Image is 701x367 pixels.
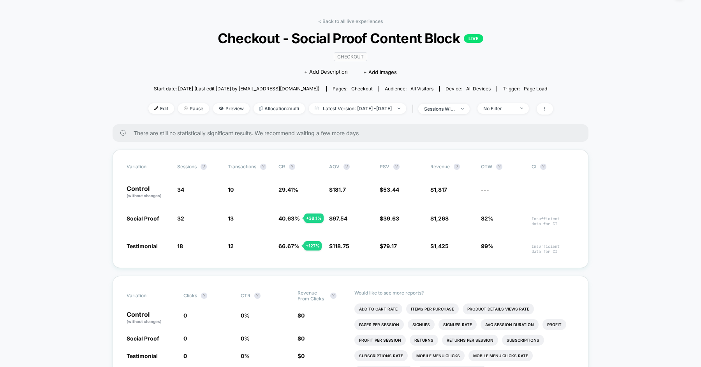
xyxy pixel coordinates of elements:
span: Latest Version: [DATE] - [DATE] [309,103,406,114]
span: CI [532,164,574,170]
li: Subscriptions Rate [354,350,408,361]
span: There are still no statistically significant results. We recommend waiting a few more days [134,130,573,136]
li: Signups Rate [439,319,477,330]
button: ? [201,164,207,170]
li: Pages Per Session [354,319,404,330]
div: Pages: [333,86,373,92]
img: rebalance [259,106,262,111]
span: Page Load [524,86,547,92]
span: 29.41 % [278,186,298,193]
button: ? [496,164,502,170]
p: Would like to see more reports? [354,290,574,296]
span: $ [430,215,449,222]
span: PSV [380,164,389,169]
span: $ [430,186,447,193]
span: Allocation: multi [254,103,305,114]
li: Add To Cart Rate [354,303,402,314]
li: Returns [410,335,438,346]
span: + Add Images [363,69,397,75]
span: 0 [301,353,305,359]
span: $ [329,215,347,222]
span: 0 [183,335,187,342]
div: Trigger: [503,86,547,92]
span: $ [329,186,346,193]
div: No Filter [483,106,514,111]
span: 12 [228,243,234,249]
span: CHECKOUT [334,52,367,61]
span: OTW [481,164,524,170]
span: 1,268 [434,215,449,222]
span: $ [380,215,399,222]
span: Testimonial [127,353,158,359]
div: Audience: [385,86,433,92]
span: 97.54 [333,215,347,222]
span: 1,425 [434,243,449,249]
li: Mobile Menu Clicks [412,350,465,361]
button: ? [289,164,295,170]
span: 53.44 [383,186,399,193]
span: $ [298,312,305,319]
span: 66.67 % [278,243,299,249]
span: Edit [148,103,174,114]
span: 34 [177,186,184,193]
button: ? [201,293,207,299]
span: 79.17 [383,243,397,249]
li: Signups [408,319,435,330]
span: all devices [466,86,491,92]
p: Control [127,185,169,199]
li: Profit [542,319,566,330]
p: LIVE [464,34,483,43]
div: + 38.1 % [304,213,324,223]
button: ? [454,164,460,170]
img: calendar [315,106,319,110]
span: $ [298,353,305,359]
span: 32 [177,215,184,222]
p: Control [127,311,176,325]
span: Sessions [177,164,197,169]
li: Subscriptions [502,335,544,346]
span: Preview [213,103,250,114]
span: 0 [301,335,305,342]
span: (without changes) [127,193,162,198]
span: checkout [351,86,373,92]
span: Revenue From Clicks [298,290,326,302]
span: 0 [183,312,187,319]
li: Items Per Purchase [406,303,459,314]
div: sessions with impression [424,106,455,112]
span: 0 % [241,353,250,359]
button: ? [254,293,261,299]
span: --- [532,187,574,199]
span: Insufficient data for CI [532,244,574,254]
span: Device: [439,86,497,92]
button: ? [330,293,336,299]
li: Mobile Menu Clicks Rate [469,350,533,361]
span: --- [481,186,489,193]
button: ? [393,164,400,170]
span: Variation [127,164,169,170]
span: $ [329,243,349,249]
span: CTR [241,293,250,298]
span: | [410,103,418,115]
span: 0 % [241,335,250,342]
span: 39.63 [383,215,399,222]
span: 18 [177,243,183,249]
a: < Back to all live experiences [318,18,383,24]
span: Social Proof [127,335,159,342]
span: CR [278,164,285,169]
span: 99% [481,243,493,249]
span: Revenue [430,164,450,169]
img: end [520,108,523,109]
button: ? [343,164,350,170]
span: 0 % [241,312,250,319]
li: Returns Per Session [442,335,498,346]
span: (without changes) [127,319,162,324]
span: 82% [481,215,493,222]
span: Variation [127,290,169,302]
button: ? [540,164,546,170]
span: 118.75 [333,243,349,249]
span: 0 [301,312,305,319]
li: Avg Session Duration [481,319,539,330]
span: Testimonial [127,243,158,249]
span: $ [380,186,399,193]
span: Start date: [DATE] (Last edit [DATE] by [EMAIL_ADDRESS][DOMAIN_NAME]) [154,86,319,92]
